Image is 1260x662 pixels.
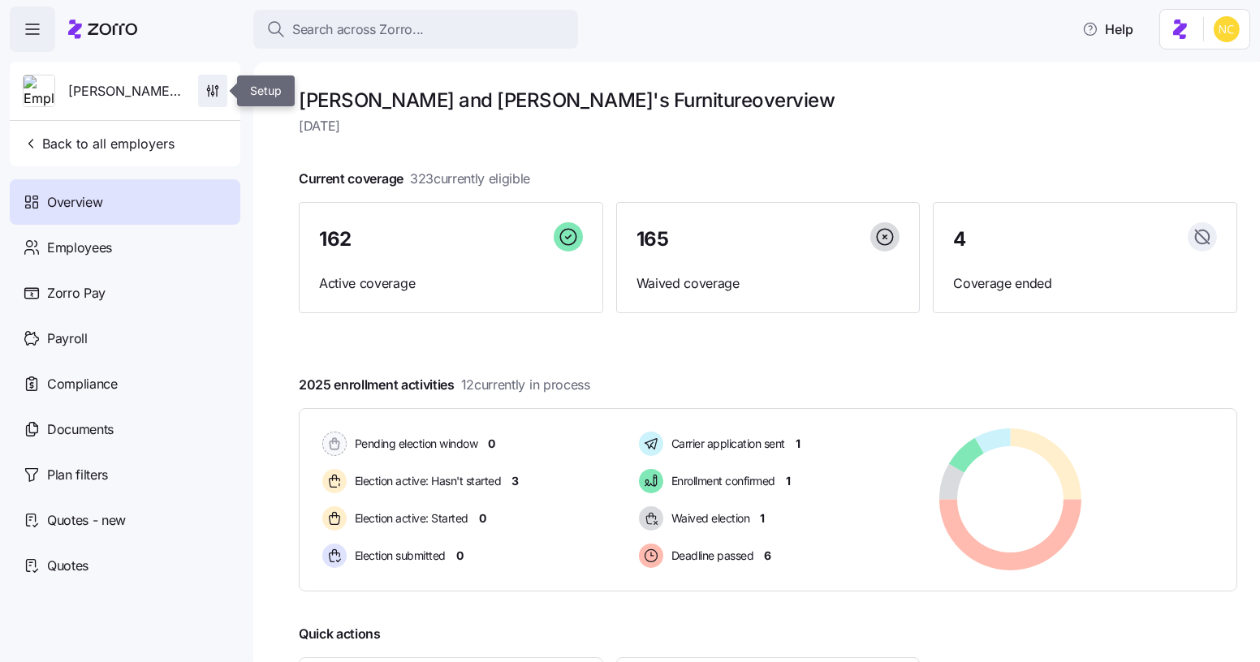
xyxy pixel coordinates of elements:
[68,81,185,101] span: [PERSON_NAME] and [PERSON_NAME]'s Furniture
[24,75,54,108] img: Employer logo
[253,10,578,49] button: Search across Zorro...
[796,436,800,452] span: 1
[479,510,486,527] span: 0
[953,273,1217,294] span: Coverage ended
[1069,13,1146,45] button: Help
[319,230,352,249] span: 162
[765,548,772,564] span: 6
[299,375,590,395] span: 2025 enrollment activities
[410,169,530,189] span: 323 currently eligible
[461,375,590,395] span: 12 currently in process
[786,473,791,489] span: 1
[667,473,775,489] span: Enrollment confirmed
[16,127,181,160] button: Back to all employers
[1082,19,1133,39] span: Help
[47,283,106,303] span: Zorro Pay
[10,225,240,270] a: Employees
[10,452,240,497] a: Plan filters
[953,230,966,249] span: 4
[47,419,114,440] span: Documents
[10,316,240,361] a: Payroll
[299,88,1237,113] h1: [PERSON_NAME] and [PERSON_NAME]'s Furniture overview
[350,548,446,564] span: Election submitted
[667,510,750,527] span: Waived election
[10,543,240,588] a: Quotes
[350,436,478,452] span: Pending election window
[761,510,766,527] span: 1
[10,406,240,452] a: Documents
[299,169,530,189] span: Current coverage
[47,238,112,258] span: Employees
[10,270,240,316] a: Zorro Pay
[292,19,424,40] span: Search across Zorro...
[512,473,520,489] span: 3
[636,273,900,294] span: Waived coverage
[47,556,88,576] span: Quotes
[350,510,468,527] span: Election active: Started
[23,134,175,153] span: Back to all employers
[47,192,102,213] span: Overview
[10,361,240,406] a: Compliance
[350,473,502,489] span: Election active: Hasn't started
[299,116,1237,136] span: [DATE]
[456,548,464,564] span: 0
[10,497,240,543] a: Quotes - new
[319,273,583,294] span: Active coverage
[47,510,126,531] span: Quotes - new
[10,179,240,225] a: Overview
[47,329,88,349] span: Payroll
[667,548,754,564] span: Deadline passed
[47,374,118,394] span: Compliance
[47,465,108,485] span: Plan filters
[299,624,381,644] span: Quick actions
[667,436,785,452] span: Carrier application sent
[636,230,669,249] span: 165
[489,436,496,452] span: 0
[1214,16,1240,42] img: e03b911e832a6112bf72643c5874f8d8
